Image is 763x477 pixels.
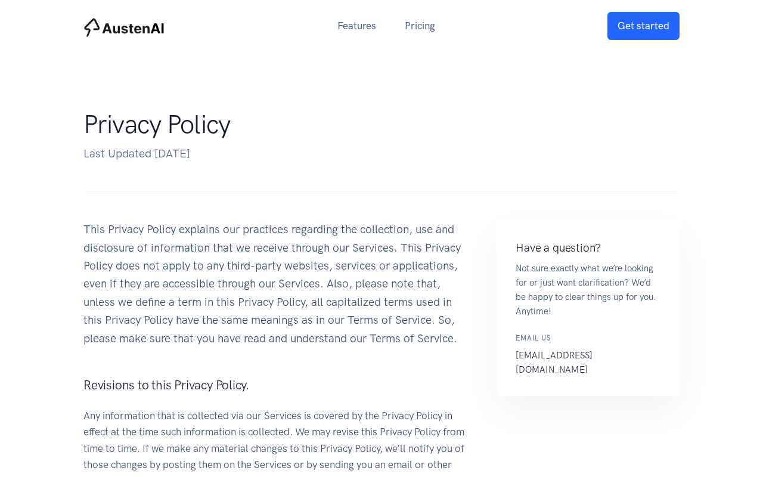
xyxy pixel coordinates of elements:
[516,333,660,344] h6: Email us
[83,109,656,140] h1: Privacy Policy
[516,261,660,318] p: Not sure exactly what we’re looking for or just want clarification? We’d be happy to clear things...
[516,240,660,256] h4: Have a question?
[83,145,656,163] p: Last Updated [DATE]
[83,18,165,37] img: AustenAI Home
[83,221,473,348] p: This Privacy Policy explains our practices regarding the collection, use and disclosure of inform...
[390,13,449,39] a: Pricing
[323,13,390,39] a: Features
[607,12,680,40] a: Get started
[516,350,593,375] a: [EMAIL_ADDRESS][DOMAIN_NAME]
[83,376,473,394] h3: Revisions to this Privacy Policy.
